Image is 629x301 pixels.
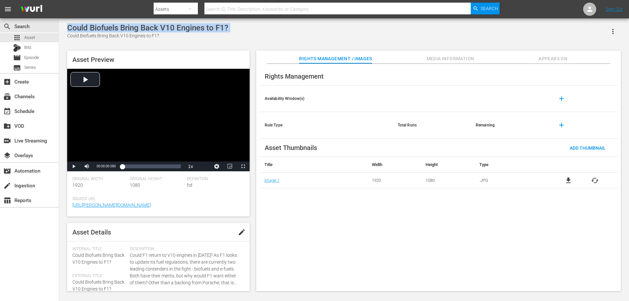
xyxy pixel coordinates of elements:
span: Media Information [426,55,475,63]
span: Schedule [3,107,11,115]
span: Definition [187,177,241,182]
span: Rights Management / Images [299,55,372,63]
button: edit [234,224,250,240]
span: Episode [13,54,21,62]
button: Mute [80,161,93,171]
span: Description: [130,247,241,252]
div: Progress Bar [122,164,181,168]
button: add [554,117,569,133]
span: Live Streaming [3,137,11,145]
div: Could Biofuels Bring Back V10 Engines to F1? [67,23,228,32]
span: Search [481,3,498,14]
th: Type [474,157,546,173]
button: Search [471,3,500,14]
span: 1920 [72,182,83,188]
td: 1920 [367,173,421,188]
button: Add Thumbnail [564,142,611,154]
button: Picture-in-Picture [223,161,237,171]
span: add [558,95,565,103]
th: Height [421,157,474,173]
button: cached [591,177,599,184]
span: Appears On [528,55,578,63]
span: 1080 [130,182,140,188]
span: Asset Details [72,228,111,236]
button: Jump To Time [210,161,223,171]
span: Asset [24,34,35,41]
img: ans4CAIJ8jUAAAAAAAAAAAAAAAAAAAAAAAAgQb4GAAAAAAAAAAAAAAAAAAAAAAAAJMjXAAAAAAAAAAAAAAAAAAAAAAAAgAT5G... [16,2,47,17]
a: Sign Out [606,7,623,12]
span: Asset Thumbnails [265,144,317,152]
span: Create [3,78,11,86]
span: Series [24,64,36,71]
th: Availability Window(s) [259,85,392,112]
div: Could Biofuels Bring Back V10 Engines to F1? [67,32,228,39]
th: Rule Type [259,112,392,139]
span: Could Biofuels Bring Back V10 Engines to F1? [72,279,124,292]
span: Ingestion [3,182,11,190]
span: Bits [24,44,31,51]
span: hd [187,182,192,188]
span: Original Width [72,177,126,182]
a: [URL][PERSON_NAME][DOMAIN_NAME] [72,202,151,208]
span: add [558,121,565,129]
span: Source Url [72,197,241,202]
td: .JPG [474,173,546,188]
th: Total Runs [392,112,470,139]
span: edit [238,228,246,236]
span: Asset [13,34,21,42]
div: Bits [13,44,21,52]
span: Asset Preview [72,56,114,64]
th: Remaining [470,112,548,139]
span: Original Height [130,177,184,182]
span: Internal Title: [72,247,126,252]
span: Series [13,64,21,72]
td: 1080 [421,173,474,188]
span: 00:00:00.000 [97,164,116,168]
span: Episode [24,54,39,61]
span: Rights Management [265,72,324,80]
th: Width [367,157,421,173]
button: Play [67,161,80,171]
a: file_download [564,177,572,184]
span: Could Biofuels Bring Back V10 Engines to F1? [72,253,124,265]
span: Could F1 return to V10 engines in [DATE]? As F1 looks to update its fuel regulations, there are c... [130,252,241,286]
th: Title [259,157,367,173]
span: Channels [3,93,11,101]
span: Search [3,23,11,30]
span: menu [4,5,12,13]
span: Add Thumbnail [564,145,611,151]
a: Image 1 [264,178,279,183]
div: Video Player [67,69,250,171]
button: add [554,91,569,106]
span: Automation [3,167,11,175]
button: Fullscreen [237,161,250,171]
button: Playback Rate [184,161,197,171]
span: Overlays [3,152,11,160]
span: Reports [3,197,11,204]
span: External Title: [72,273,126,279]
span: VOD [3,122,11,130]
